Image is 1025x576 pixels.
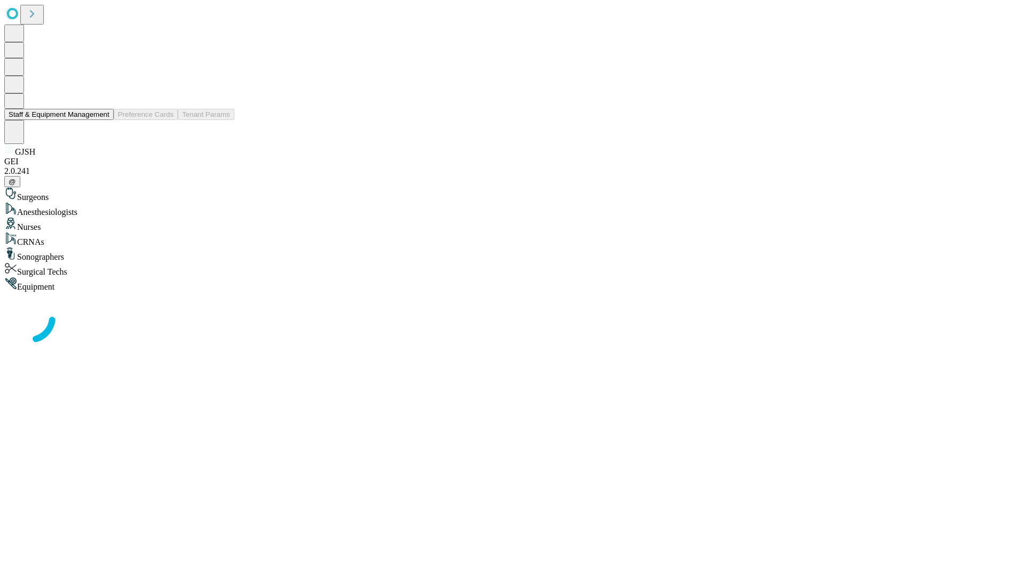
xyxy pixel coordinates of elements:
[4,187,1021,202] div: Surgeons
[4,217,1021,232] div: Nurses
[4,157,1021,166] div: GEI
[4,176,20,187] button: @
[4,202,1021,217] div: Anesthesiologists
[4,166,1021,176] div: 2.0.241
[4,109,114,120] button: Staff & Equipment Management
[9,178,16,186] span: @
[178,109,234,120] button: Tenant Params
[4,262,1021,277] div: Surgical Techs
[15,147,35,156] span: GJSH
[114,109,178,120] button: Preference Cards
[4,232,1021,247] div: CRNAs
[4,247,1021,262] div: Sonographers
[4,277,1021,292] div: Equipment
